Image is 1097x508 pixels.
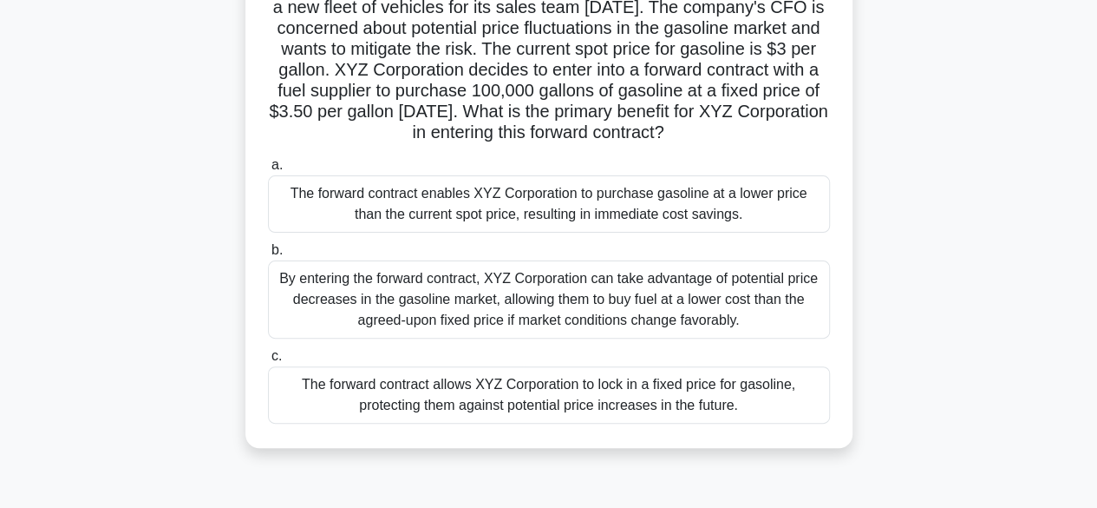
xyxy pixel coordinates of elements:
span: c. [271,348,282,363]
div: By entering the forward contract, XYZ Corporation can take advantage of potential price decreases... [268,261,830,339]
div: The forward contract enables XYZ Corporation to purchase gasoline at a lower price than the curre... [268,175,830,233]
span: a. [271,157,283,172]
span: b. [271,242,283,257]
div: The forward contract allows XYZ Corporation to lock in a fixed price for gasoline, protecting the... [268,366,830,424]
